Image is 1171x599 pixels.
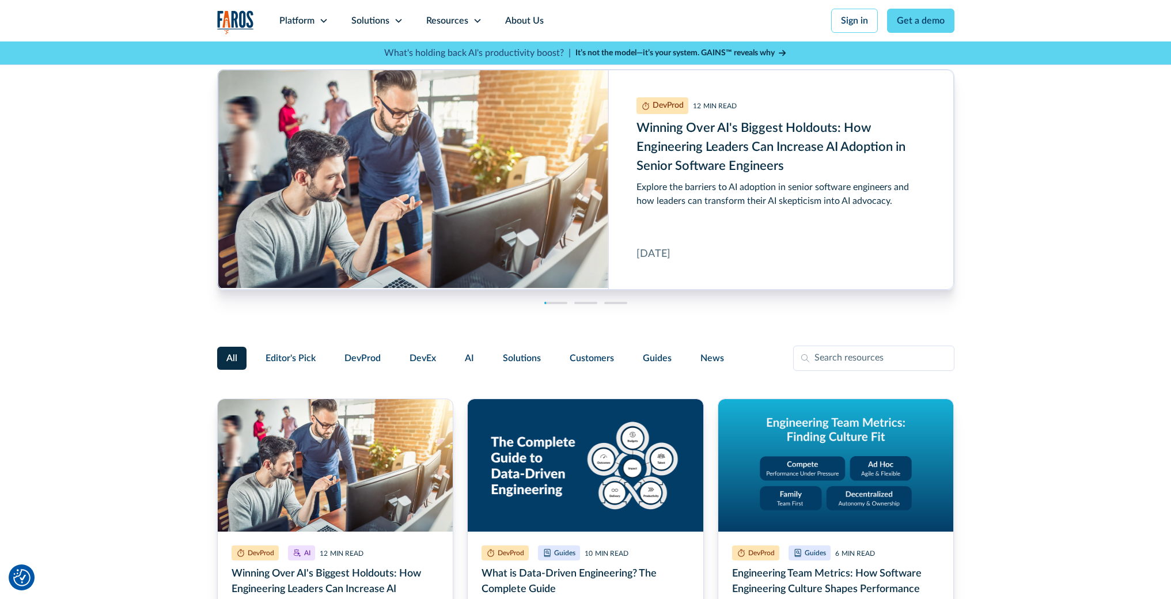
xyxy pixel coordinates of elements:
img: Revisit consent button [13,569,31,586]
span: Solutions [503,351,541,365]
span: News [700,351,724,365]
span: DevProd [344,351,381,365]
img: two male senior software developers looking at computer screens in a busy office [218,399,453,532]
input: Search resources [793,346,954,371]
img: Logo of the analytics and reporting company Faros. [217,10,254,34]
p: What's holding back AI's productivity boost? | [384,46,571,60]
div: Resources [426,14,468,28]
a: It’s not the model—it’s your system. GAINS™ reveals why [575,47,787,59]
span: Customers [570,351,614,365]
img: Graphic titled 'Engineering Team Metrics: Finding Culture Fit' with four cultural models: Compete... [718,399,954,532]
span: Guides [643,351,672,365]
span: AI [465,351,474,365]
img: Graphic titled 'The Complete Guide to Data-Driven Engineering' showing five pillars around a cent... [468,399,703,532]
span: DevEx [410,351,436,365]
div: cms-link [218,70,954,290]
a: Get a demo [887,9,954,33]
form: Filter Form [217,346,954,371]
div: Solutions [351,14,389,28]
button: Cookie Settings [13,569,31,586]
a: Winning Over AI's Biggest Holdouts: How Engineering Leaders Can Increase AI Adoption in Senior So... [218,70,954,290]
span: All [226,351,237,365]
strong: It’s not the model—it’s your system. GAINS™ reveals why [575,49,775,57]
span: Editor's Pick [266,351,316,365]
a: home [217,10,254,34]
div: Platform [279,14,314,28]
a: Sign in [831,9,878,33]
